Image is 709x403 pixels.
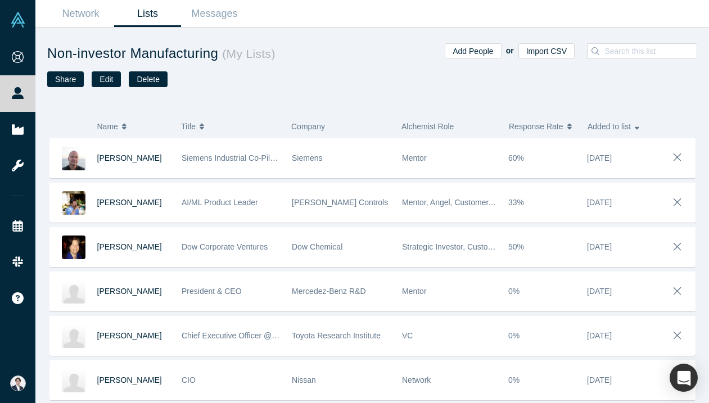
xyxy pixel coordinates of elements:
span: 33% [508,198,524,207]
img: Shay Benchorin's Profile Image [62,147,85,170]
span: [DATE] [587,153,612,162]
button: Title [181,115,279,138]
span: Alchemist Role [401,122,454,131]
span: Mentor [402,153,427,162]
a: [PERSON_NAME] [97,375,162,384]
span: [PERSON_NAME] Controls [292,198,388,207]
img: Philipp Skogstad's Profile Image [62,280,85,304]
button: Delete [129,71,167,87]
span: Toyota Research Institute [292,331,381,340]
span: Name [97,115,118,138]
small: ( My Lists ) [218,47,276,60]
a: [PERSON_NAME] [97,242,162,251]
span: [DATE] [587,331,612,340]
span: Chief Executive Officer @ Toyota Research Institute [182,331,363,340]
a: Network [47,1,114,27]
span: Dow Chemical [292,242,342,251]
a: [PERSON_NAME] [97,287,162,296]
span: [DATE] [587,198,612,207]
button: Name [97,115,170,138]
b: or [506,46,514,55]
img: Gill Pratt's Profile Image [62,324,85,348]
span: 0% [508,375,520,384]
button: Share [47,71,84,87]
span: Added to list [588,115,631,138]
span: Network [402,375,431,384]
span: Strategic Investor, Customer, Industry Analyst, Corporate Innovator [402,242,635,251]
a: [PERSON_NAME] [97,153,162,162]
span: VC [402,331,413,340]
span: Mercedez-Benz R&D [292,287,366,296]
a: Messages [181,1,248,27]
span: Dow Corporate Ventures [182,242,268,251]
span: 0% [508,331,520,340]
button: Import CSV [518,43,575,59]
span: 0% [508,287,520,296]
span: Company [291,122,325,131]
button: Add People [445,43,501,59]
span: CIO [182,375,196,384]
button: Added to list [588,115,654,138]
img: Stephen Kneebone's Profile Image [62,369,85,392]
span: 50% [508,242,524,251]
span: AI/ML Product Leader [182,198,258,207]
h1: Non-investor Manufacturing [47,43,372,64]
img: Aditya Ranjan's Profile Image [62,191,85,215]
span: 60% [508,153,524,162]
button: Response Rate [509,115,576,138]
img: Eisuke Shimizu's Account [10,375,26,391]
span: Siemens Industrial Co-Pilot for operations [182,153,327,162]
span: Title [181,115,196,138]
span: Response Rate [509,115,563,138]
span: [DATE] [587,242,612,251]
img: Kathleen Jurman's Profile Image [62,236,85,259]
a: [PERSON_NAME] [97,331,162,340]
span: Siemens [292,153,322,162]
input: Search this list [603,44,704,58]
span: Mentor [402,287,427,296]
a: [PERSON_NAME] [97,198,162,207]
a: Lists [114,1,181,27]
img: Alchemist Vault Logo [10,12,26,28]
span: [DATE] [587,375,612,384]
span: [DATE] [587,287,612,296]
span: President & CEO [182,287,242,296]
button: Edit [92,71,121,87]
span: Nissan [292,375,316,384]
